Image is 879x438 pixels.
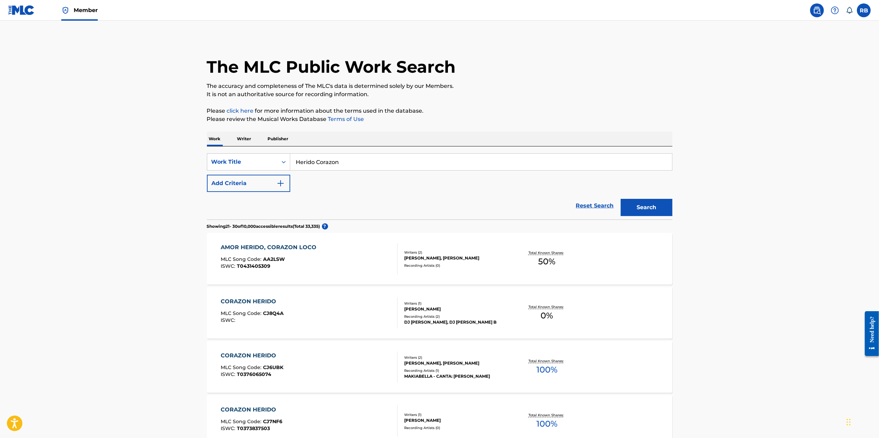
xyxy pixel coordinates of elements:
span: AA2LSW [263,256,285,262]
p: Showing 21 - 30 of 10,000 accessible results (Total 33,335 ) [207,223,320,230]
p: Please review the Musical Works Database [207,115,672,123]
div: Work Title [211,158,273,166]
span: MLC Song Code : [221,256,263,262]
p: Total Known Shares: [529,250,565,255]
div: CORAZON HERIDO [221,297,284,306]
p: Total Known Shares: [529,304,565,309]
div: Writers ( 2 ) [404,250,508,255]
span: CJ8Q4A [263,310,284,316]
div: Recording Artists ( 0 ) [404,263,508,268]
span: ISWC : [221,425,237,431]
div: Writers ( 1 ) [404,412,508,417]
div: Recording Artists ( 1 ) [404,368,508,373]
a: Terms of Use [327,116,364,122]
form: Search Form [207,153,672,220]
div: [PERSON_NAME] [404,306,508,312]
span: T0376065074 [237,371,271,377]
p: Work [207,132,223,146]
span: ISWC : [221,371,237,377]
h1: The MLC Public Work Search [207,57,456,77]
iframe: Resource Center [860,306,879,361]
span: ISWC : [221,263,237,269]
div: CORAZON HERIDO [221,352,283,360]
span: 100 % [536,364,557,376]
span: ? [322,223,328,230]
span: 50 % [538,255,555,268]
div: Recording Artists ( 0 ) [404,425,508,430]
p: Total Known Shares: [529,358,565,364]
p: Writer [235,132,253,146]
a: Public Search [810,3,824,17]
span: T0373837503 [237,425,270,431]
button: Search [621,199,672,216]
img: Top Rightsholder [61,6,70,14]
div: Drag [847,412,851,432]
div: Writers ( 2 ) [404,355,508,360]
div: Writers ( 1 ) [404,301,508,306]
a: Reset Search [573,198,617,213]
a: click here [227,108,254,114]
span: MLC Song Code : [221,310,263,316]
div: Notifications [846,7,853,14]
span: Member [74,6,98,14]
p: Please for more information about the terms used in the database. [207,107,672,115]
p: Publisher [266,132,291,146]
span: 100 % [536,418,557,430]
p: It is not an authoritative source for recording information. [207,90,672,99]
a: CORAZON HERIDOMLC Song Code:CJ6UBKISWC:T0376065074Writers (2)[PERSON_NAME], [PERSON_NAME]Recordin... [207,341,672,393]
span: T0431405309 [237,263,270,269]
img: search [813,6,821,14]
span: 0 % [541,309,553,322]
span: MLC Song Code : [221,364,263,370]
iframe: Chat Widget [845,405,879,438]
span: MLC Song Code : [221,418,263,425]
p: Total Known Shares: [529,412,565,418]
div: CORAZON HERIDO [221,406,282,414]
div: MAKIABELLA - CANTA: [PERSON_NAME] [404,373,508,379]
img: 9d2ae6d4665cec9f34b9.svg [276,179,285,187]
div: DJ [PERSON_NAME], DJ [PERSON_NAME] B [404,319,508,325]
div: [PERSON_NAME], [PERSON_NAME] [404,255,508,261]
span: ISWC : [221,317,237,323]
div: AMOR HERIDO, CORAZON LOCO [221,243,320,252]
p: The accuracy and completeness of The MLC's data is determined solely by our Members. [207,82,672,90]
div: [PERSON_NAME], [PERSON_NAME] [404,360,508,366]
a: AMOR HERIDO, CORAZON LOCOMLC Song Code:AA2LSWISWC:T0431405309Writers (2)[PERSON_NAME], [PERSON_NA... [207,233,672,285]
span: CJ6UBK [263,364,283,370]
div: User Menu [857,3,871,17]
div: [PERSON_NAME] [404,417,508,424]
div: Help [828,3,842,17]
img: MLC Logo [8,5,35,15]
a: CORAZON HERIDOMLC Song Code:CJ8Q4AISWC:Writers (1)[PERSON_NAME]Recording Artists (2)DJ [PERSON_NA... [207,287,672,339]
img: help [831,6,839,14]
span: CJ7NF6 [263,418,282,425]
div: Recording Artists ( 2 ) [404,314,508,319]
button: Add Criteria [207,175,290,192]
